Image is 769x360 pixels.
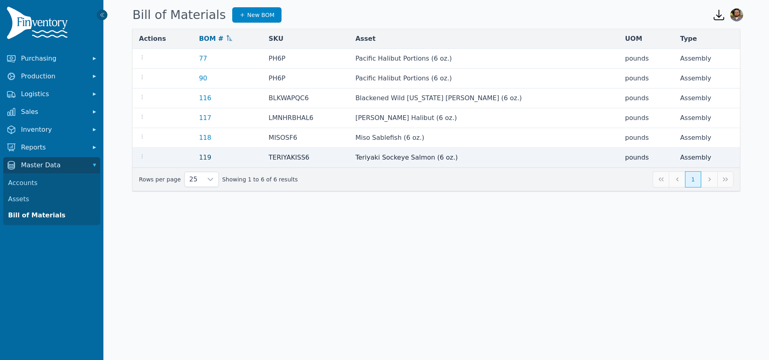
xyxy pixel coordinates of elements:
button: Logistics [3,86,100,102]
span: BOM # [199,34,224,44]
button: Production [3,68,100,84]
span: UOM [625,34,643,44]
span: SKU [269,34,284,44]
a: 77 [199,55,207,62]
span: Master Data [21,160,86,170]
td: MISOSF6 [262,128,349,148]
td: PH6P [262,69,349,88]
span: Actions [139,34,166,44]
button: Purchasing [3,51,100,67]
span: Inventory [21,125,86,135]
a: Bill of Materials [5,207,99,223]
td: pounds [619,108,674,128]
a: 117 [199,114,212,122]
button: Master Data [3,157,100,173]
span: Production [21,72,86,81]
a: 118 [199,134,212,141]
td: PH6P [262,49,349,69]
button: Reports [3,139,100,156]
td: pounds [619,88,674,108]
span: Rows per page [185,172,202,187]
span: Sales [21,107,86,117]
td: Assembly [674,148,740,168]
a: Accounts [5,175,99,191]
button: Inventory [3,122,100,138]
span: Reports [21,143,86,152]
span: Asset [355,34,376,44]
td: pounds [619,69,674,88]
td: Assembly [674,69,740,88]
span: Logistics [21,89,86,99]
a: 119 [199,154,212,161]
td: [PERSON_NAME] Halibut (6 oz.) [349,108,619,128]
td: LMNHRBHAL6 [262,108,349,128]
td: Miso Sablefish (6 oz.) [349,128,619,148]
button: Page 1 [685,171,701,187]
td: pounds [619,49,674,69]
img: Finventory [6,6,71,42]
td: Assembly [674,128,740,148]
td: TERIYAKISS6 [262,148,349,168]
img: Lucas Warburton [730,8,743,21]
span: New BOM [247,11,274,19]
td: BLKWAPQC6 [262,88,349,108]
span: Type [680,34,697,44]
td: Teriyaki Sockeye Salmon (6 oz.) [349,148,619,168]
h1: Bill of Materials [132,8,226,22]
a: New BOM [232,7,281,23]
a: 90 [199,74,207,82]
a: 116 [199,94,212,102]
td: Blackened Wild [US_STATE] [PERSON_NAME] (6 oz.) [349,88,619,108]
td: Assembly [674,88,740,108]
button: Sales [3,104,100,120]
td: pounds [619,148,674,168]
span: Purchasing [21,54,86,63]
td: Pacific Halibut Portions (6 oz.) [349,49,619,69]
td: Assembly [674,108,740,128]
span: Showing 1 to 6 of 6 results [222,175,298,183]
td: Pacific Halibut Portions (6 oz.) [349,69,619,88]
td: Assembly [674,49,740,69]
a: Assets [5,191,99,207]
td: pounds [619,128,674,148]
